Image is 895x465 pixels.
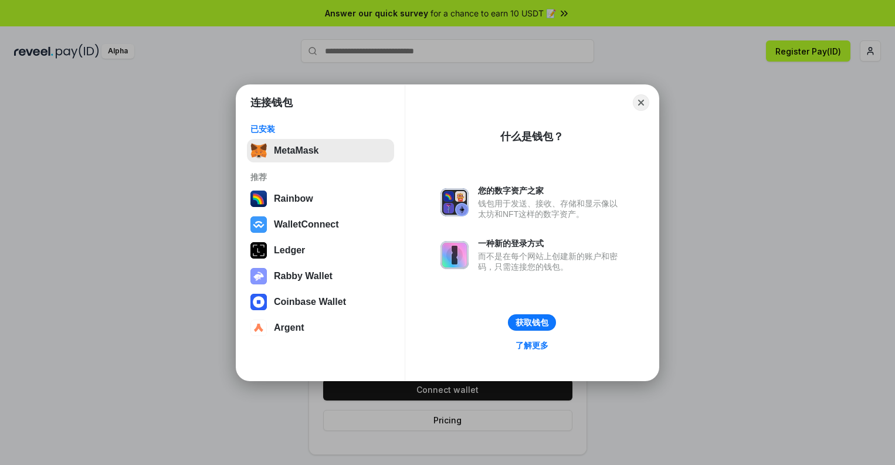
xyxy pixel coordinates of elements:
div: 您的数字资产之家 [478,185,623,196]
button: Coinbase Wallet [247,290,394,314]
div: 而不是在每个网站上创建新的账户和密码，只需连接您的钱包。 [478,251,623,272]
img: svg+xml,%3Csvg%20xmlns%3D%22http%3A%2F%2Fwww.w3.org%2F2000%2Fsvg%22%20width%3D%2228%22%20height%3... [250,242,267,259]
button: Rainbow [247,187,394,211]
div: 获取钱包 [516,317,548,328]
div: Rabby Wallet [274,271,333,281]
button: MetaMask [247,139,394,162]
div: 一种新的登录方式 [478,238,623,249]
div: 了解更多 [516,340,548,351]
img: svg+xml,%3Csvg%20xmlns%3D%22http%3A%2F%2Fwww.w3.org%2F2000%2Fsvg%22%20fill%3D%22none%22%20viewBox... [250,268,267,284]
div: WalletConnect [274,219,339,230]
button: Close [633,94,649,111]
img: svg+xml,%3Csvg%20width%3D%22120%22%20height%3D%22120%22%20viewBox%3D%220%200%20120%20120%22%20fil... [250,191,267,207]
div: 钱包用于发送、接收、存储和显示像以太坊和NFT这样的数字资产。 [478,198,623,219]
div: MetaMask [274,145,318,156]
img: svg+xml,%3Csvg%20width%3D%2228%22%20height%3D%2228%22%20viewBox%3D%220%200%2028%2028%22%20fill%3D... [250,320,267,336]
button: Rabby Wallet [247,264,394,288]
h1: 连接钱包 [250,96,293,110]
button: WalletConnect [247,213,394,236]
button: 获取钱包 [508,314,556,331]
div: Ledger [274,245,305,256]
a: 了解更多 [508,338,555,353]
img: svg+xml,%3Csvg%20xmlns%3D%22http%3A%2F%2Fwww.w3.org%2F2000%2Fsvg%22%20fill%3D%22none%22%20viewBox... [440,241,469,269]
div: Argent [274,323,304,333]
div: Coinbase Wallet [274,297,346,307]
div: Rainbow [274,194,313,204]
button: Argent [247,316,394,340]
div: 什么是钱包？ [500,130,564,144]
div: 推荐 [250,172,391,182]
div: 已安装 [250,124,391,134]
img: svg+xml,%3Csvg%20fill%3D%22none%22%20height%3D%2233%22%20viewBox%3D%220%200%2035%2033%22%20width%... [250,142,267,159]
img: svg+xml,%3Csvg%20xmlns%3D%22http%3A%2F%2Fwww.w3.org%2F2000%2Fsvg%22%20fill%3D%22none%22%20viewBox... [440,188,469,216]
button: Ledger [247,239,394,262]
img: svg+xml,%3Csvg%20width%3D%2228%22%20height%3D%2228%22%20viewBox%3D%220%200%2028%2028%22%20fill%3D... [250,216,267,233]
img: svg+xml,%3Csvg%20width%3D%2228%22%20height%3D%2228%22%20viewBox%3D%220%200%2028%2028%22%20fill%3D... [250,294,267,310]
